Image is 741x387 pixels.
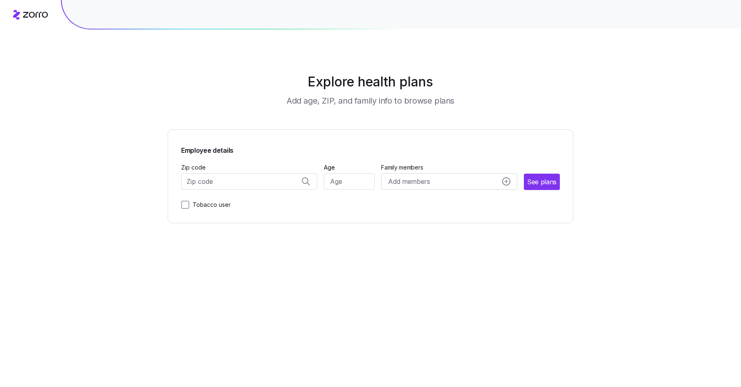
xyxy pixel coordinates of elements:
[381,163,517,172] span: Family members
[324,163,335,172] label: Age
[181,173,317,190] input: Zip code
[324,173,375,190] input: Age
[287,95,454,106] h3: Add age, ZIP, and family info to browse plans
[388,177,430,187] span: Add members
[381,173,517,190] button: Add membersadd icon
[502,177,510,186] svg: add icon
[181,143,234,156] span: Employee details
[181,163,206,172] label: Zip code
[188,72,553,92] h1: Explore health plans
[189,200,231,210] label: Tobacco user
[524,174,560,190] button: See plans
[527,177,557,187] span: See plans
